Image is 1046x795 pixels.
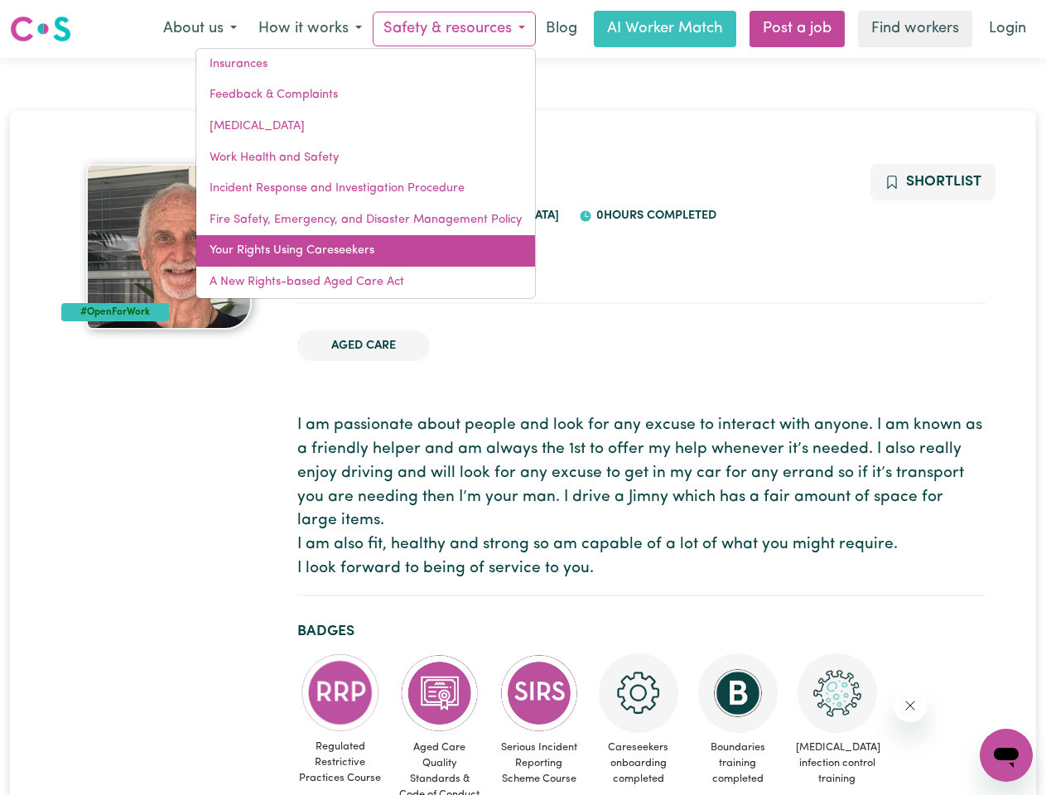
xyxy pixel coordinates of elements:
a: Post a job [750,11,845,47]
img: CS Academy: Serious Incident Reporting Scheme course completed [499,653,579,733]
span: Regulated Restrictive Practices Course [297,732,383,793]
a: AI Worker Match [594,11,736,47]
p: I am passionate about people and look for any excuse to interact with anyone. I am known as a fri... [297,414,986,581]
a: Your Rights Using Careseekers [196,235,535,267]
img: CS Academy: COVID-19 Infection Control Training course completed [798,653,877,733]
span: [MEDICAL_DATA] infection control training [794,733,880,794]
span: Careseekers onboarding completed [595,733,682,794]
img: CS Academy: Aged Care Quality Standards & Code of Conduct course completed [400,653,480,733]
button: Safety & resources [373,12,536,46]
span: 0 hours completed [592,210,716,222]
a: A New Rights-based Aged Care Act [196,267,535,298]
a: Blog [536,11,587,47]
a: Insurances [196,49,535,80]
img: CS Academy: Regulated Restrictive Practices course completed [301,653,380,732]
span: Boundaries training completed [695,733,781,794]
img: CS Academy: Careseekers Onboarding course completed [599,653,678,733]
a: Kenneth's profile picture'#OpenForWork [61,164,277,330]
button: About us [152,12,248,46]
a: Feedback & Complaints [196,79,535,111]
h2: Badges [297,623,986,640]
a: Login [979,11,1036,47]
span: Serious Incident Reporting Scheme Course [496,733,582,794]
li: Aged Care [297,330,430,362]
span: Need any help? [10,12,100,25]
img: Kenneth [86,164,252,330]
a: [MEDICAL_DATA] [196,111,535,142]
a: Careseekers logo [10,10,71,48]
div: Safety & resources [195,48,536,299]
button: Add to shortlist [870,164,995,200]
iframe: Button to launch messaging window [980,729,1033,782]
a: Work Health and Safety [196,142,535,174]
div: #OpenForWork [61,303,170,321]
a: Fire Safety, Emergency, and Disaster Management Policy [196,205,535,236]
button: How it works [248,12,373,46]
span: Shortlist [906,175,981,189]
img: Careseekers logo [10,14,71,44]
iframe: Close message [894,689,927,722]
a: Find workers [858,11,972,47]
img: CS Academy: Boundaries in care and support work course completed [698,653,778,733]
a: Incident Response and Investigation Procedure [196,173,535,205]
